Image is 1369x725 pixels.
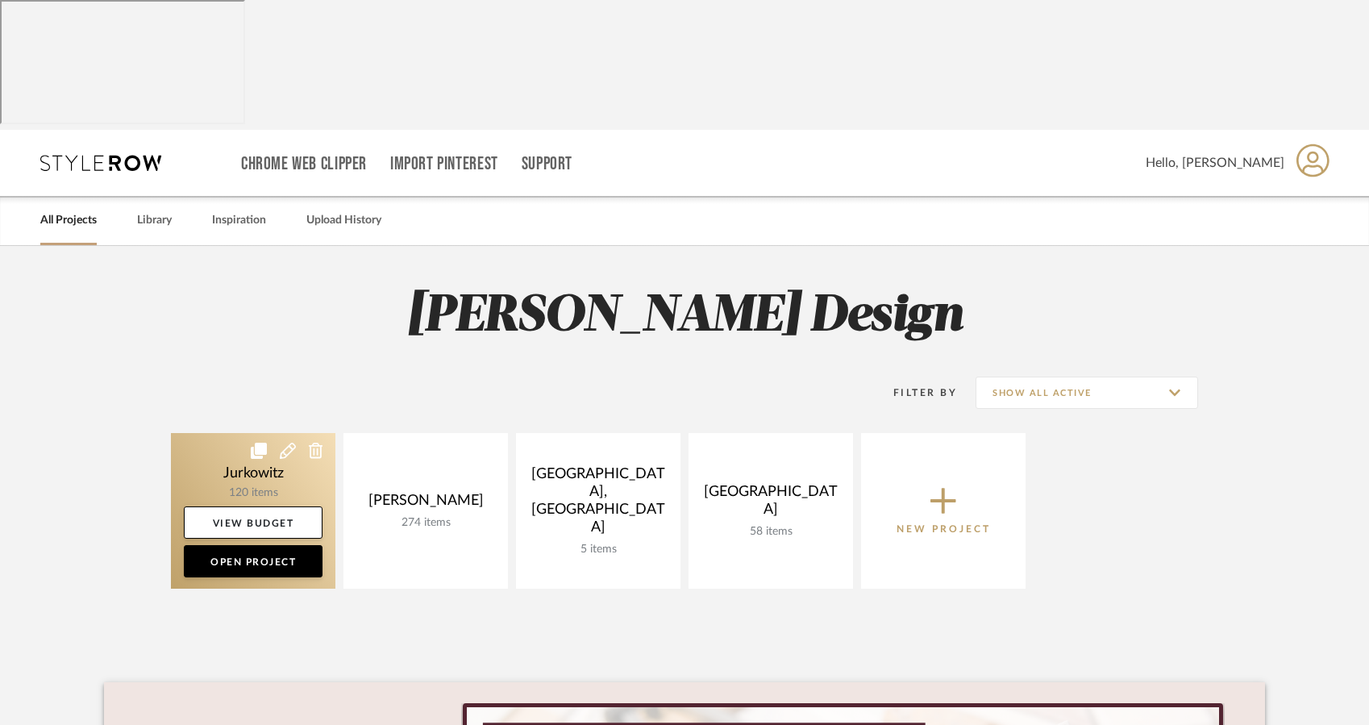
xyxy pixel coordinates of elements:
a: Inspiration [212,210,266,231]
button: New Project [861,433,1026,589]
a: Import Pinterest [390,157,498,171]
a: Open Project [184,545,322,577]
a: Library [137,210,172,231]
a: All Projects [40,210,97,231]
div: 5 items [529,543,668,556]
a: Upload History [306,210,381,231]
a: Chrome Web Clipper [241,157,367,171]
p: New Project [897,521,991,537]
div: 58 items [701,525,840,539]
a: View Budget [184,506,322,539]
div: [GEOGRAPHIC_DATA] [701,483,840,525]
div: Filter By [872,385,957,401]
a: Support [522,157,572,171]
div: [GEOGRAPHIC_DATA], [GEOGRAPHIC_DATA] [529,465,668,543]
span: Hello, [PERSON_NAME] [1146,153,1284,173]
h2: [PERSON_NAME] Design [104,286,1265,347]
div: [PERSON_NAME] [356,492,495,516]
div: 274 items [356,516,495,530]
